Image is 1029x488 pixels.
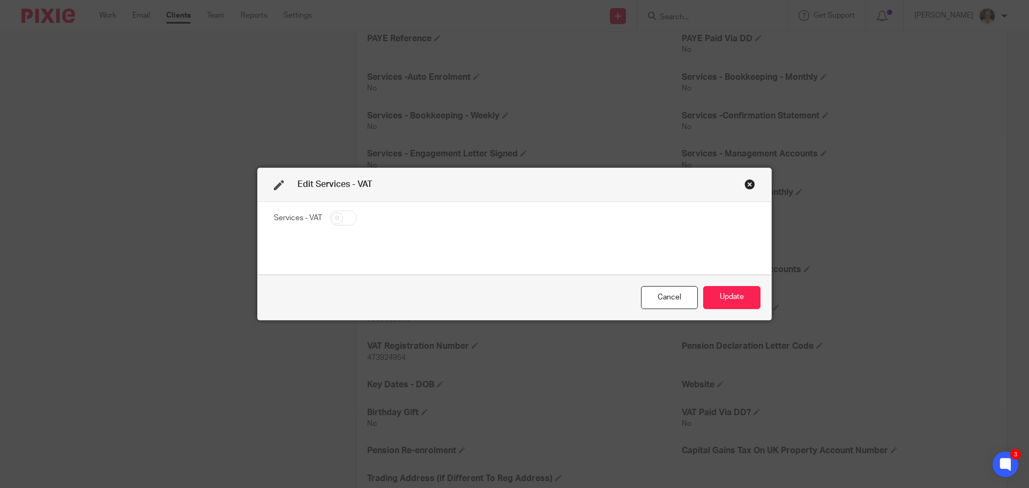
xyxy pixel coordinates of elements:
span: Edit Services - VAT [297,180,372,189]
div: Close this dialog window [744,179,755,190]
label: Services - VAT [274,213,322,223]
button: Update [703,286,760,309]
div: Close this dialog window [641,286,698,309]
div: 3 [1010,449,1021,460]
